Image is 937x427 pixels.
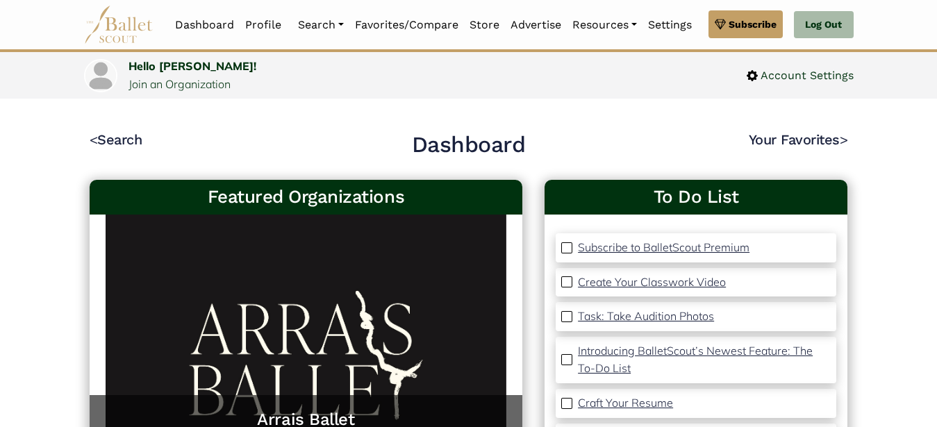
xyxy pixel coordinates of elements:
[578,240,749,254] p: Subscribe to BalletScout Premium
[90,131,98,148] code: <
[412,131,526,160] h2: Dashboard
[715,17,726,32] img: gem.svg
[578,275,726,289] p: Create Your Classwork Video
[464,10,505,40] a: Store
[578,342,831,378] a: Introducing BalletScout’s Newest Feature: The To-Do List
[101,185,512,209] h3: Featured Organizations
[578,239,749,257] a: Subscribe to BalletScout Premium
[169,10,240,40] a: Dashboard
[708,10,783,38] a: Subscribe
[840,131,848,148] code: >
[578,394,673,412] a: Craft Your Resume
[578,396,673,410] p: Craft Your Resume
[578,309,714,323] p: Task: Take Audition Photos
[240,10,287,40] a: Profile
[747,67,854,85] a: Account Settings
[349,10,464,40] a: Favorites/Compare
[758,67,854,85] span: Account Settings
[556,185,836,209] a: To Do List
[749,131,848,148] a: Your Favorites
[642,10,697,40] a: Settings
[128,77,231,91] a: Join an Organization
[505,10,567,40] a: Advertise
[90,131,142,148] a: <Search
[578,308,714,326] a: Task: Take Audition Photos
[794,11,853,39] a: Log Out
[128,59,256,73] a: Hello [PERSON_NAME]!
[567,10,642,40] a: Resources
[85,60,116,91] img: profile picture
[578,274,726,292] a: Create Your Classwork Video
[292,10,349,40] a: Search
[729,17,777,32] span: Subscribe
[578,344,813,376] p: Introducing BalletScout’s Newest Feature: The To-Do List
